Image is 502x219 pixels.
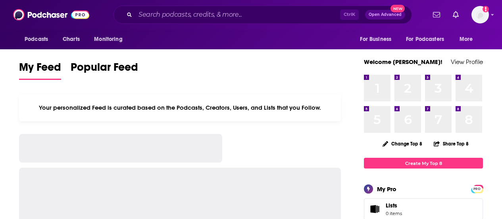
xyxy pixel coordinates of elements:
[113,6,412,24] div: Search podcasts, credits, & more...
[390,5,405,12] span: New
[360,34,391,45] span: For Business
[386,202,397,209] span: Lists
[94,34,122,45] span: Monitoring
[71,60,138,80] a: Popular Feed
[354,32,401,47] button: open menu
[13,7,89,22] img: Podchaser - Follow, Share and Rate Podcasts
[483,6,489,12] svg: Add a profile image
[364,158,483,169] a: Create My Top 8
[451,58,483,66] a: View Profile
[471,6,489,23] img: User Profile
[365,10,405,19] button: Open AdvancedNew
[450,8,462,21] a: Show notifications dropdown
[454,32,483,47] button: open menu
[401,32,456,47] button: open menu
[19,94,341,121] div: Your personalized Feed is curated based on the Podcasts, Creators, Users, and Lists that you Follow.
[386,211,402,216] span: 0 items
[472,186,482,192] a: PRO
[406,34,444,45] span: For Podcasters
[58,32,85,47] a: Charts
[367,203,383,215] span: Lists
[19,60,61,79] span: My Feed
[135,8,340,21] input: Search podcasts, credits, & more...
[364,58,442,66] a: Welcome [PERSON_NAME]!
[25,34,48,45] span: Podcasts
[433,136,469,151] button: Share Top 8
[471,6,489,23] button: Show profile menu
[71,60,138,79] span: Popular Feed
[63,34,80,45] span: Charts
[88,32,133,47] button: open menu
[19,32,58,47] button: open menu
[377,185,396,193] div: My Pro
[19,60,61,80] a: My Feed
[471,6,489,23] span: Logged in as ShannonHennessey
[369,13,402,17] span: Open Advanced
[340,10,359,20] span: Ctrl K
[460,34,473,45] span: More
[472,186,482,192] span: PRO
[378,139,427,149] button: Change Top 8
[386,202,402,209] span: Lists
[430,8,443,21] a: Show notifications dropdown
